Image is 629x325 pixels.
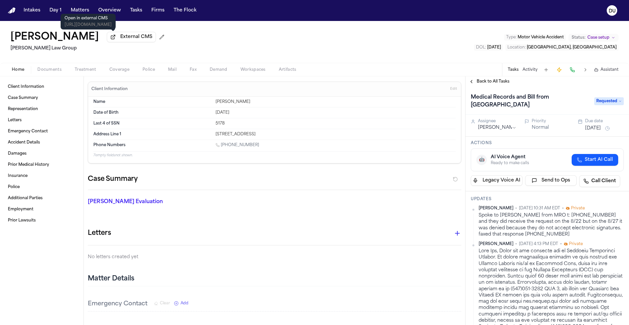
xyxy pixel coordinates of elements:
span: Demand [210,67,227,72]
button: Start AI Call [572,154,618,166]
button: Edit DOL: 2025-04-14 [474,44,503,51]
a: Home [8,8,16,14]
span: Start AI Call [585,157,613,163]
p: Open in external CMS [65,16,112,21]
a: Prior Medical History [5,160,78,170]
button: Edit Type: Motor Vehicle Accident [504,34,566,41]
h3: Updates [471,197,624,202]
span: [DATE] 10:31 AM EDT [519,206,560,211]
span: Workspaces [240,67,266,72]
button: Assistant [594,67,619,72]
span: Police [143,67,155,72]
h2: Case Summary [88,174,138,184]
a: Call Client [579,175,620,187]
span: Clear [160,301,170,306]
div: Priority [532,119,570,124]
p: [PERSON_NAME] Evaluation [88,198,207,206]
span: • [562,206,564,211]
button: Edit Location: Hollywood, FL [505,44,619,51]
div: [DATE] [216,110,456,115]
span: • [515,206,517,211]
span: DOL : [476,46,486,49]
a: Insurance [5,171,78,181]
button: Send to Ops [525,175,577,186]
button: Legacy Voice AI [471,175,523,186]
button: Change status from Case setup [568,34,619,42]
button: Make a Call [568,65,577,74]
a: Emergency Contact [5,126,78,137]
div: Ready to make calls [491,161,529,166]
span: Private [569,241,583,247]
div: Assignee [478,119,517,124]
h1: Letters [88,228,111,239]
h1: [PERSON_NAME] [10,31,99,43]
a: Damages [5,148,78,159]
a: Police [5,182,78,192]
span: 🤖 [479,157,485,163]
button: Back to All Tasks [466,79,513,84]
a: Case Summary [5,93,78,103]
span: • [515,241,517,247]
button: Overview [96,5,124,16]
div: Due date [585,119,624,124]
span: Back to All Tasks [477,79,509,84]
a: Prior Lawsuits [5,215,78,226]
div: [PERSON_NAME] [216,99,456,105]
dt: Last 4 of SSN [93,121,212,126]
button: Intakes [21,5,43,16]
button: [DATE] [585,125,601,132]
p: 7 empty fields not shown. [93,153,456,158]
dt: Address Line 1 [93,132,212,137]
button: Matters [68,5,92,16]
span: [GEOGRAPHIC_DATA], [GEOGRAPHIC_DATA] [527,46,617,49]
button: Activity [523,67,538,72]
button: Snooze task [603,124,611,132]
span: [PERSON_NAME] [479,206,513,211]
button: Clear Emergency Contact [154,301,170,306]
span: Home [12,67,24,72]
a: Client Information [5,82,78,92]
h3: Emergency Contact [88,299,147,309]
h1: Medical Records and Bill from [GEOGRAPHIC_DATA] [468,92,590,110]
div: [STREET_ADDRESS] [216,132,456,137]
dt: Date of Birth [93,110,212,115]
a: The Flock [171,5,199,16]
a: Representation [5,104,78,114]
span: Phone Numbers [93,143,125,148]
a: Employment [5,204,78,215]
span: Fax [190,67,197,72]
span: Mail [168,67,177,72]
button: Normal [532,124,549,131]
span: Add [181,301,188,306]
span: [PERSON_NAME] [479,241,513,247]
button: Tasks [127,5,145,16]
span: Treatment [75,67,96,72]
span: External CMS [120,34,152,40]
button: Firms [149,5,167,16]
span: [DATE] [487,46,501,49]
dt: Name [93,99,212,105]
a: Additional Parties [5,193,78,203]
span: Requested [594,97,624,105]
button: Day 1 [47,5,64,16]
img: Finch Logo [8,8,16,14]
p: No letters created yet [88,253,461,261]
button: Create Immediate Task [555,65,564,74]
div: Spoke to [PERSON_NAME] from MRO t: [PHONE_NUMBER] and they did receive the request on the 8/22 bu... [479,212,624,238]
span: Edit [450,87,457,91]
h3: Actions [471,141,624,146]
a: Letters [5,115,78,125]
h3: Client Information [90,86,129,92]
span: Private [571,206,585,211]
span: Status: [572,35,585,40]
p: [URL][DOMAIN_NAME] [65,22,112,28]
h2: [PERSON_NAME] Law Group [10,45,167,52]
span: Case setup [587,35,609,40]
span: Type : [506,35,517,39]
span: Location : [507,46,526,49]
